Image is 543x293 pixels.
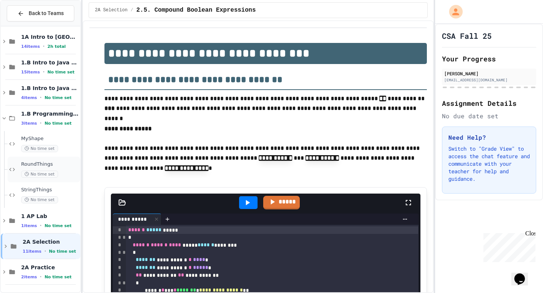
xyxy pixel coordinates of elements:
span: No time set [44,121,72,126]
p: Switch to "Grade View" to access the chat feature and communicate with your teacher for help and ... [448,145,530,183]
span: StringThings [21,187,79,193]
div: [PERSON_NAME] [444,70,534,77]
span: Back to Teams [29,9,64,17]
span: No time set [44,275,72,279]
div: [EMAIL_ADDRESS][DOMAIN_NAME] [444,77,534,83]
span: No time set [21,196,58,203]
span: No time set [49,249,76,254]
div: My Account [441,3,465,20]
span: 1 items [21,223,37,228]
span: • [40,95,41,101]
span: 1.B Intro to Java (Lesson) [21,59,79,66]
span: No time set [44,95,72,100]
span: 4 items [21,95,37,100]
span: No time set [48,70,75,75]
span: 1.B Programming Challenges [21,110,79,117]
span: • [40,120,41,126]
span: 2A Selection [95,7,127,13]
div: No due date set [442,111,536,121]
span: • [43,69,44,75]
span: 2A Selection [23,238,79,245]
h1: CSA Fall 25 [442,31,492,41]
span: MyShape [21,136,79,142]
span: • [43,43,44,49]
span: • [44,248,46,254]
span: RoundThings [21,161,79,168]
span: 2.5. Compound Boolean Expressions [136,6,256,15]
span: 14 items [21,44,40,49]
span: / [130,7,133,13]
span: 1A Intro to [GEOGRAPHIC_DATA] [21,34,79,40]
span: No time set [44,223,72,228]
span: 1 AP Lab [21,213,79,220]
button: Back to Teams [7,5,74,21]
iframe: chat widget [511,263,535,285]
span: • [40,223,41,229]
h3: Need Help? [448,133,530,142]
span: 2A Practice [21,264,79,271]
span: 15 items [21,70,40,75]
span: 2 items [21,275,37,279]
span: • [40,274,41,280]
div: Chat with us now!Close [3,3,52,48]
h2: Your Progress [442,53,536,64]
h2: Assignment Details [442,98,536,108]
span: 11 items [23,249,41,254]
span: 2h total [48,44,66,49]
iframe: chat widget [480,230,535,262]
span: 3 items [21,121,37,126]
span: No time set [21,171,58,178]
span: 1.B Intro to Java (Practice) [21,85,79,92]
span: No time set [21,145,58,152]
